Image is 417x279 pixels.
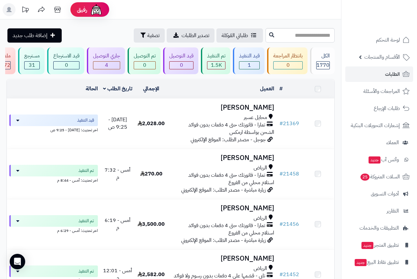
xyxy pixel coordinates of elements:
span: جديد [369,156,381,164]
div: 31 [25,62,39,69]
a: التقارير [345,203,413,219]
span: تمارا - فاتورتك حتى 4 دفعات بدون فوائد [188,121,265,129]
button: تصفية [134,28,165,43]
span: استلام محلي من الفروع [228,229,274,237]
div: مسترجع [24,52,40,60]
span: جديد [361,242,373,249]
span: # [279,120,283,127]
a: إضافة طلب جديد [7,28,62,43]
span: # [279,271,283,278]
div: 1 [239,62,259,69]
div: 0 [274,62,302,69]
span: # [279,220,283,228]
a: الطلبات [345,66,413,82]
a: #21452 [279,271,299,278]
div: قيد التنفيذ [239,52,260,60]
a: طلبات الإرجاع [345,101,413,116]
a: #21456 [279,220,299,228]
a: #21458 [279,170,299,178]
span: 0 [143,61,146,69]
div: بانتظار المراجعة [273,52,303,60]
span: 0 [287,61,290,69]
a: العميل [260,85,274,93]
span: طلبات الإرجاع [374,104,400,113]
a: تصدير الطلبات [167,28,214,43]
span: لوحة التحكم [376,35,400,45]
a: تطبيق نقاط البيعجديد [345,254,413,270]
span: السلات المتروكة [360,172,400,181]
a: وآتس آبجديد [345,152,413,167]
span: 1.5K [211,61,222,69]
a: قيد التنفيذ 1 [232,47,266,74]
span: 25 [360,174,370,181]
div: اخر تحديث: أمس - 6:29 م [9,227,98,234]
span: إشعارات التحويلات البنكية [351,121,400,130]
h3: [PERSON_NAME] [170,104,274,111]
span: جوجل - مصدر الطلب: الموقع الإلكتروني [191,136,266,144]
span: تمارا - فاتورتك حتى 4 دفعات بدون فوائد [188,222,265,229]
a: التطبيقات والخدمات [345,220,413,236]
img: logo-2.png [373,17,411,31]
a: طلباتي المُوكلة [216,28,263,43]
div: 4 [93,62,120,69]
a: السلات المتروكة25 [345,169,413,184]
span: الرياض [254,214,267,222]
span: أدوات التسويق [371,189,399,198]
div: تم التوصيل [134,52,156,60]
h3: [PERSON_NAME] [170,204,274,212]
span: جديد [355,259,367,266]
span: الرياض [254,164,267,172]
a: لوحة التحكم [345,32,413,48]
span: تصفية [147,32,160,39]
span: تم التنفيذ [78,167,94,174]
div: جاري التوصيل [93,52,120,60]
span: تصدير الطلبات [182,32,209,39]
span: التقارير [387,206,399,215]
a: مسترجع 31 [17,47,46,74]
span: الأقسام والمنتجات [364,53,400,62]
span: تمارا - فاتورتك حتى 4 دفعات بدون فوائد [188,172,265,179]
div: Open Intercom Messenger [10,254,25,269]
h3: [PERSON_NAME] [170,154,274,162]
a: المراجعات والأسئلة [345,84,413,99]
a: قيد التوصيل 0 [162,47,200,74]
div: قيد التوصيل [169,52,193,60]
span: تم التنفيذ [78,218,94,224]
a: جاري التوصيل 4 [86,47,126,74]
span: الطلبات [385,70,400,79]
span: رفيق [77,6,87,14]
span: المراجعات والأسئلة [363,87,400,96]
div: تم التنفيذ [207,52,225,60]
span: وآتس آب [368,155,399,164]
a: العملاء [345,135,413,150]
span: # [279,170,283,178]
span: الشحن بواسطة ارمكس [229,128,274,136]
span: محايل عسير [244,114,267,121]
div: 0 [170,62,193,69]
a: تحديثات المنصة [17,3,33,18]
span: 270.00 [140,170,162,178]
div: 0 [54,62,79,69]
span: أمس - 6:19 م [105,216,130,232]
span: أمس - 7:32 م [105,166,130,181]
span: إضافة طلب جديد [13,32,47,39]
div: ملغي [0,52,11,60]
span: استلام محلي من الفروع [228,179,274,186]
a: الكل1770 [309,47,336,74]
span: تطبيق نقاط البيع [354,258,399,267]
span: [DATE] - 9:25 ص [108,116,127,131]
h3: [PERSON_NAME] [170,255,274,262]
a: قيد الاسترجاع 0 [46,47,86,74]
span: 3,500.00 [138,220,165,228]
span: 0 [65,61,68,69]
a: # [279,85,283,93]
div: اخر تحديث: [DATE] - 9:25 ص [9,126,98,133]
span: طلباتي المُوكلة [222,32,248,39]
a: إشعارات التحويلات البنكية [345,118,413,133]
span: 0 [180,61,183,69]
a: تم التنفيذ 1.5K [200,47,232,74]
span: التطبيقات والخدمات [360,224,399,233]
span: 272 [1,61,10,69]
img: ai-face.png [90,3,103,16]
a: تطبيق المتجرجديد [345,237,413,253]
